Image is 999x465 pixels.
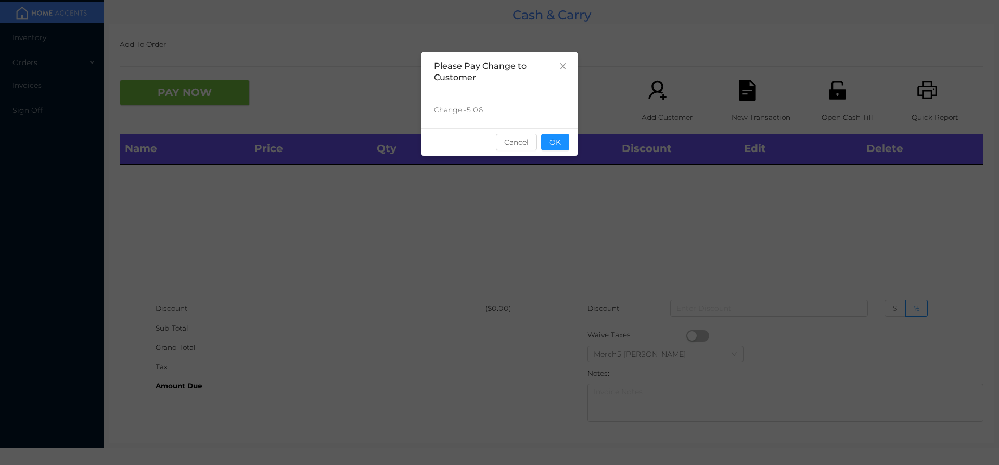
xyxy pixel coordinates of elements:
div: Please Pay Change to Customer [434,60,565,83]
button: OK [541,134,569,150]
button: Cancel [496,134,537,150]
i: icon: close [559,62,567,70]
div: Change: -5.06 [421,92,578,128]
button: Close [548,52,578,81]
